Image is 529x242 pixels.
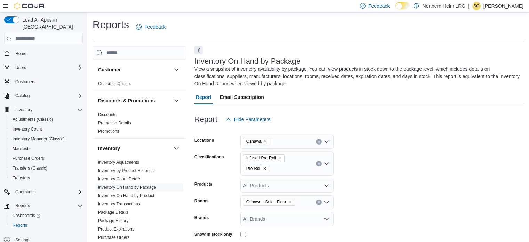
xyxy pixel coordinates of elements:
a: Inventory by Product Historical [98,168,155,173]
div: Discounts & Promotions [93,110,186,138]
button: Users [1,63,86,72]
span: Package Details [98,210,128,215]
span: Manifests [13,146,30,151]
button: Catalog [13,92,32,100]
span: Hide Parameters [234,116,271,123]
h3: Discounts & Promotions [98,97,155,104]
p: | [468,2,470,10]
a: Transfers [10,174,33,182]
button: Remove Oshawa from selection in this group [263,139,267,143]
span: Dark Mode [395,9,396,10]
button: Inventory [13,106,35,114]
span: Load All Apps in [GEOGRAPHIC_DATA] [19,16,83,30]
span: Inventory Count Details [98,176,142,182]
h3: Inventory [98,145,120,152]
button: Remove Oshawa - Sales Floor from selection in this group [288,200,292,204]
span: Inventory Count [13,126,42,132]
span: Infused Pre-Roll [246,155,276,162]
span: Infused Pre-Roll [243,154,285,162]
span: Operations [15,189,36,195]
span: Home [13,49,83,58]
div: View a snapshot of inventory availability by package. You can view products in stock down to the ... [194,65,522,87]
span: Users [15,65,26,70]
button: Reports [13,202,33,210]
a: Adjustments (Classic) [10,115,56,124]
p: [PERSON_NAME] [483,2,523,10]
button: Open list of options [324,200,329,205]
span: Customers [13,77,83,86]
button: Transfers [7,173,86,183]
h3: Customer [98,66,121,73]
button: Open list of options [324,161,329,166]
button: Remove Infused Pre-Roll from selection in this group [278,156,282,160]
span: Inventory Manager (Classic) [10,135,83,143]
button: Clear input [316,139,322,145]
span: Report [196,90,211,104]
span: Promotion Details [98,120,131,126]
span: Transfers (Classic) [13,165,47,171]
a: Inventory Manager (Classic) [10,135,67,143]
div: Customer [93,79,186,91]
span: Reports [13,202,83,210]
button: Customers [1,77,86,87]
a: Promotion Details [98,120,131,125]
span: Users [13,63,83,72]
button: Reports [7,220,86,230]
button: Users [13,63,29,72]
a: Customer Queue [98,81,130,86]
button: Operations [13,188,39,196]
span: Pre-Roll [246,165,261,172]
span: Reports [15,203,30,209]
button: Operations [1,187,86,197]
span: Reports [13,223,27,228]
h3: Inventory On Hand by Package [194,57,301,65]
button: Open list of options [324,216,329,222]
a: Inventory Adjustments [98,160,139,165]
a: Discounts [98,112,117,117]
span: Promotions [98,128,119,134]
button: Inventory Manager (Classic) [7,134,86,144]
button: Inventory Count [7,124,86,134]
a: Inventory Count Details [98,177,142,181]
button: Hide Parameters [223,112,273,126]
label: Products [194,181,213,187]
span: Oshawa [246,138,262,145]
button: Discounts & Promotions [98,97,171,104]
label: Locations [194,138,214,143]
h3: Report [194,115,217,124]
a: Home [13,49,29,58]
span: Purchase Orders [13,156,44,161]
a: Package Details [98,210,128,215]
a: Promotions [98,129,119,134]
label: Classifications [194,154,224,160]
span: Transfers [10,174,83,182]
button: Inventory [172,144,181,153]
span: Transfers [13,175,30,181]
a: Customers [13,78,38,86]
span: Inventory Manager (Classic) [13,136,65,142]
button: Remove Pre-Roll from selection in this group [263,166,267,171]
button: Manifests [7,144,86,154]
p: Northern Helm LRG [423,2,466,10]
a: Inventory On Hand by Product [98,193,154,198]
div: Skyler Griswold [472,2,481,10]
button: Inventory [1,105,86,115]
button: Purchase Orders [7,154,86,163]
span: Inventory [15,107,32,112]
img: Cova [14,2,45,9]
span: Feedback [144,23,166,30]
a: Inventory Transactions [98,202,140,206]
span: Adjustments (Classic) [10,115,83,124]
button: Home [1,48,86,58]
span: Oshawa - Sales Floor [246,198,286,205]
button: Discounts & Promotions [172,96,181,105]
span: Package History [98,218,128,224]
button: Customer [98,66,171,73]
a: Dashboards [10,211,43,220]
span: Purchase Orders [98,235,130,240]
span: Inventory Transactions [98,201,140,207]
span: Manifests [10,145,83,153]
a: Product Expirations [98,227,134,232]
